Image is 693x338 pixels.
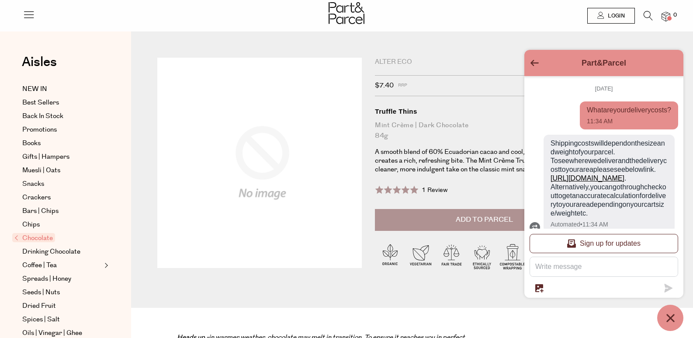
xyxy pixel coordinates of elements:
a: Crackers [22,192,102,203]
span: Crackers [22,192,51,203]
img: Part&Parcel [329,2,364,24]
a: Muesli | Oats [22,165,102,176]
span: Seeds | Nuts [22,287,60,298]
a: Back In Stock [22,111,102,122]
div: Truffle Thins [375,107,593,116]
a: Bars | Chips [22,206,102,216]
span: NEW IN [22,84,47,94]
span: Aisles [22,52,57,72]
p: A smooth blend of 60% Ecuadorian cacao and cool, sweet peppermint creates a rich, refreshing bite... [375,148,593,174]
a: Books [22,138,102,149]
span: Back In Stock [22,111,63,122]
a: Promotions [22,125,102,135]
span: 0 [671,11,679,19]
span: RRP [398,80,407,91]
inbox-online-store-chat: Shopify online store chat [522,50,686,331]
span: Bars | Chips [22,206,59,216]
img: P_P-ICONS-Live_Bec_V11_Ethically_Sourced.svg [467,241,497,272]
button: Add to Parcel [375,209,593,231]
a: Gifts | Hampers [22,152,102,162]
a: Drinking Chocolate [22,247,102,257]
a: Spreads | Honey [22,274,102,284]
a: Spices | Salt [22,314,102,325]
img: P_P-ICONS-Live_Bec_V11_Organic.svg [375,241,405,272]
a: Chips [22,220,102,230]
img: P_P-ICONS-Live_Bec_V11_Vegetarian.svg [405,241,436,272]
span: Login [606,12,625,20]
span: 1 Review [422,186,448,195]
span: Chocolate [12,233,55,242]
span: Snacks [22,179,44,189]
span: Gifts | Hampers [22,152,69,162]
a: NEW IN [22,84,102,94]
span: Books [22,138,41,149]
span: Spreads | Honey [22,274,71,284]
span: Chips [22,220,40,230]
span: Coffee | Tea [22,260,57,271]
span: Add to Parcel [456,215,513,225]
a: Login [587,8,635,24]
span: $7.40 [375,80,394,91]
span: Dried Fruit [22,301,56,311]
a: Seeds | Nuts [22,287,102,298]
a: Dried Fruit [22,301,102,311]
span: Muesli | Oats [22,165,60,176]
a: Chocolate [14,233,102,244]
button: Expand/Collapse Coffee | Tea [102,260,108,271]
a: Aisles [22,56,57,77]
a: Coffee | Tea [22,260,102,271]
span: Spices | Salt [22,314,60,325]
a: Best Sellers [22,98,102,108]
a: Snacks [22,179,102,189]
img: P_P-ICONS-Live_Bec_V11_Fair_Trade.svg [436,241,467,272]
img: P_P-ICONS-Live_Bec_V11_Compostable_Wrapping.svg [497,241,528,272]
span: Promotions [22,125,57,135]
div: Alter Eco [375,58,593,66]
span: Drinking Chocolate [22,247,80,257]
div: Mint Crème | Dark Chocolate 84g [375,120,593,141]
span: Best Sellers [22,98,59,108]
a: 0 [662,12,670,21]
